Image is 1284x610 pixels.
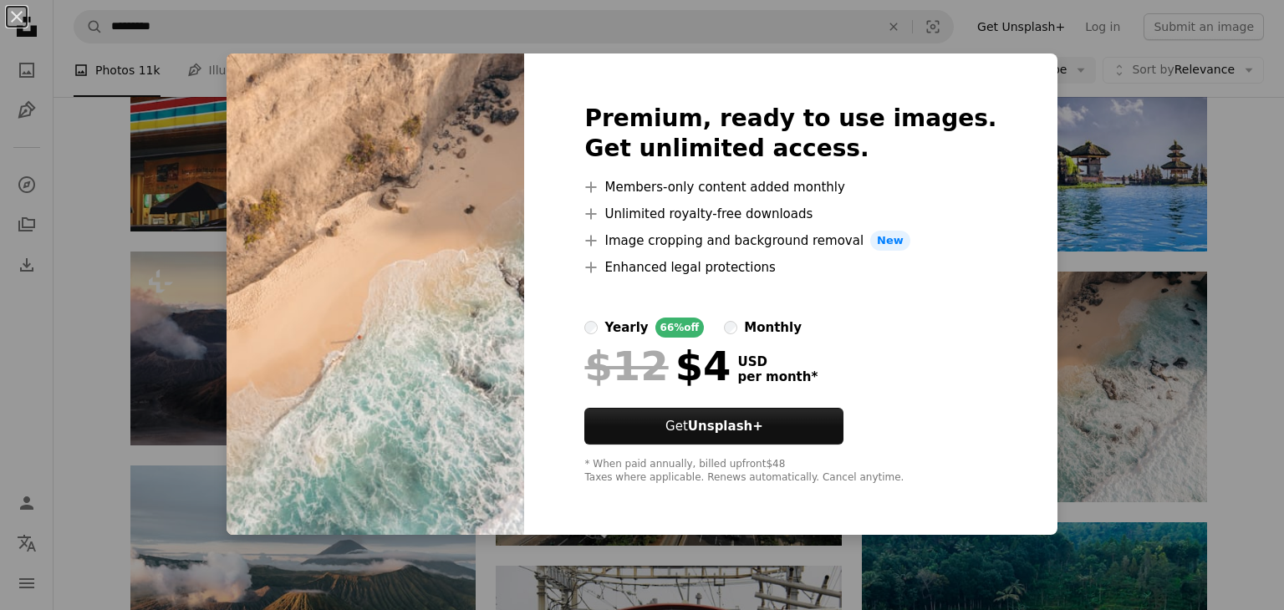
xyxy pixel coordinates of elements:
li: Members-only content added monthly [584,177,996,197]
div: $4 [584,344,731,388]
li: Enhanced legal protections [584,257,996,277]
div: monthly [744,318,802,338]
img: premium_photo-1707944422462-b3afab23da95 [227,53,524,535]
strong: Unsplash+ [688,419,763,434]
span: $12 [584,344,668,388]
li: Unlimited royalty-free downloads [584,204,996,224]
span: USD [737,354,818,369]
input: yearly66%off [584,321,598,334]
input: monthly [724,321,737,334]
div: * When paid annually, billed upfront $48 Taxes where applicable. Renews automatically. Cancel any... [584,458,996,485]
h2: Premium, ready to use images. Get unlimited access. [584,104,996,164]
span: per month * [737,369,818,384]
div: yearly [604,318,648,338]
button: GetUnsplash+ [584,408,843,445]
span: New [870,231,910,251]
div: 66% off [655,318,705,338]
li: Image cropping and background removal [584,231,996,251]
